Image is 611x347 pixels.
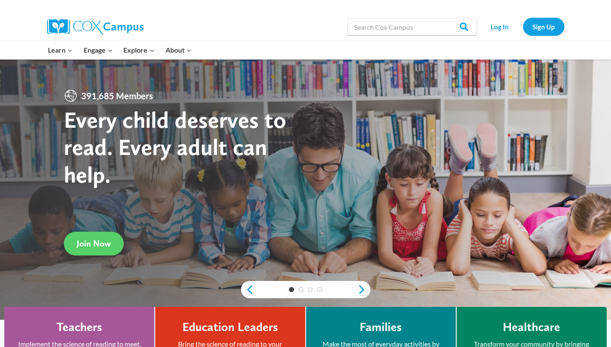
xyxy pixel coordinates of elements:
span: Engage [84,44,113,56]
a: previous [241,284,254,295]
a: 1 [289,287,294,292]
input: Search Cox Campus [348,18,477,35]
nav: Secondary Navigation [481,18,564,35]
h4: Healthcare [503,320,560,334]
a: 2 [298,287,304,292]
a: Log In [481,18,519,35]
a: 4 [317,287,322,292]
strong: Every child deserves to read. Every adult can help. [64,106,286,188]
h4: Education Leaders [182,320,278,334]
a: Join Now [64,232,124,256]
img: Cox Campus [47,19,144,35]
h4: Teachers [56,320,102,334]
div: content slider buttons [241,281,370,298]
a: 3 [308,287,313,292]
span: About [166,44,191,56]
span: Explore [123,44,154,56]
span: Join Now [77,238,111,249]
span: 391,685 Members [78,89,157,103]
a: Sign Up [523,18,564,35]
h4: Families [360,320,402,334]
a: next [357,284,370,295]
nav: Primary Navigation [43,41,197,59]
span: Learn [48,44,72,56]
